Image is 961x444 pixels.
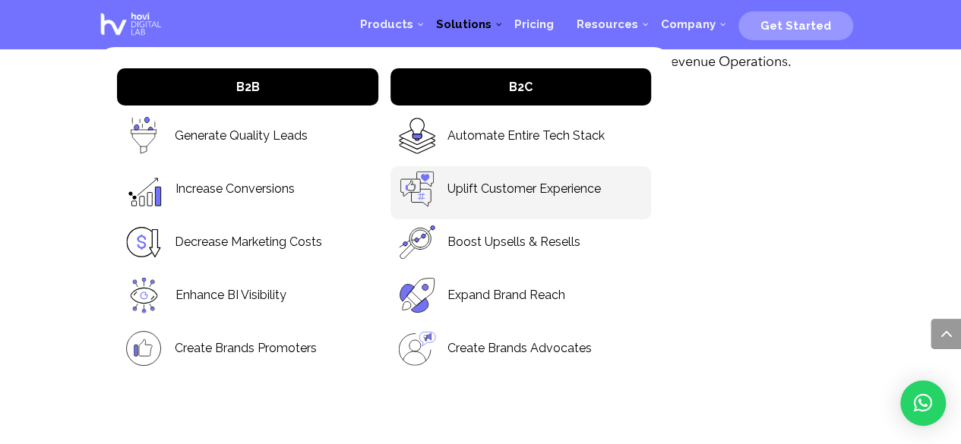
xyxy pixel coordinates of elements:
a: Pricing [503,2,565,47]
a: Expand Brand Reach [447,286,565,304]
span: Resources [577,17,638,31]
a: Uplift Customer Experience [447,180,601,197]
span: Pricing [514,17,554,31]
a: Enhance BI Visibility [175,286,286,304]
span: Company [661,17,716,31]
span: Products [360,17,413,31]
span: B2B [236,80,260,94]
a: Solutions [425,2,503,47]
span: Solutions [436,17,492,31]
a: B2C [390,68,651,113]
a: Company [650,2,727,47]
a: Create Brands Advocates [447,339,592,357]
a: Resources [565,2,650,47]
a: Generate Quality Leads [174,127,307,144]
a: Decrease Marketing Costs [174,233,321,250]
a: Boost Upsells & Resells [447,233,580,250]
a: Get Started [738,13,853,36]
span: B2C [509,80,533,94]
a: B2B [117,68,378,113]
span: Get Started [760,19,831,33]
a: Increase Conversions [175,180,294,197]
a: Products [349,2,425,47]
a: Automate Entire Tech Stack [447,127,605,144]
a: Create Brands Promoters [174,339,316,357]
